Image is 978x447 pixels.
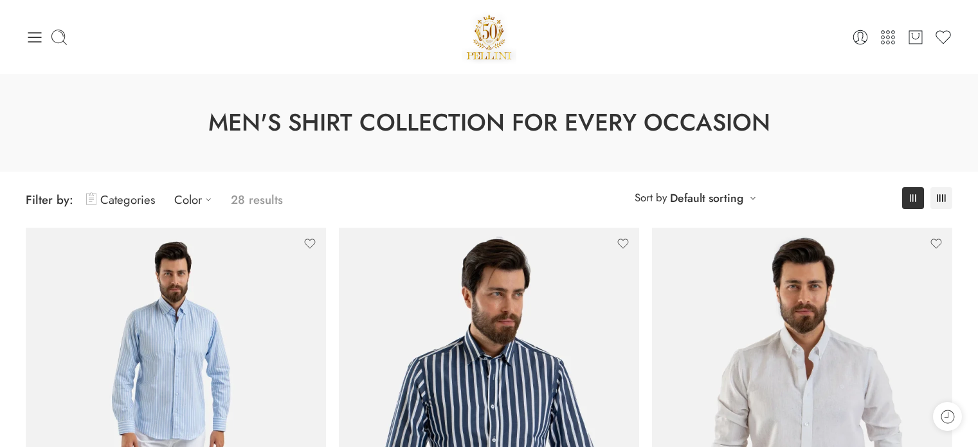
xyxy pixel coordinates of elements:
span: Filter by: [26,191,73,208]
a: Categories [86,185,155,215]
a: Cart [907,28,925,46]
a: Color [174,185,218,215]
a: Wishlist [934,28,952,46]
a: Login / Register [851,28,869,46]
p: 28 results [231,185,283,215]
a: Default sorting [670,189,743,207]
a: Pellini - [462,10,517,64]
img: Pellini [462,10,517,64]
span: Sort by [635,187,667,208]
h1: Men's Shirt Collection for Every Occasion [32,106,946,140]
